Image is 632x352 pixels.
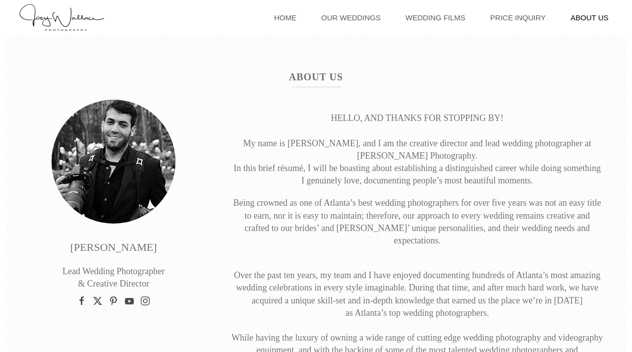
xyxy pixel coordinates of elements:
[289,71,343,82] strong: About Us
[231,112,603,187] p: HELLO, AND THANKS FOR STOPPING BY! My name is [PERSON_NAME], and I am the creative director and l...
[19,240,209,255] p: [PERSON_NAME]
[19,265,209,290] p: Lead Wedding Photographer & Creative Director
[52,100,175,224] img: Joey Wallace Atlanta Wedding Photographer
[231,197,603,247] p: Being crowned as one of Atlanta’s best wedding photographers for over five years was not an easy ...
